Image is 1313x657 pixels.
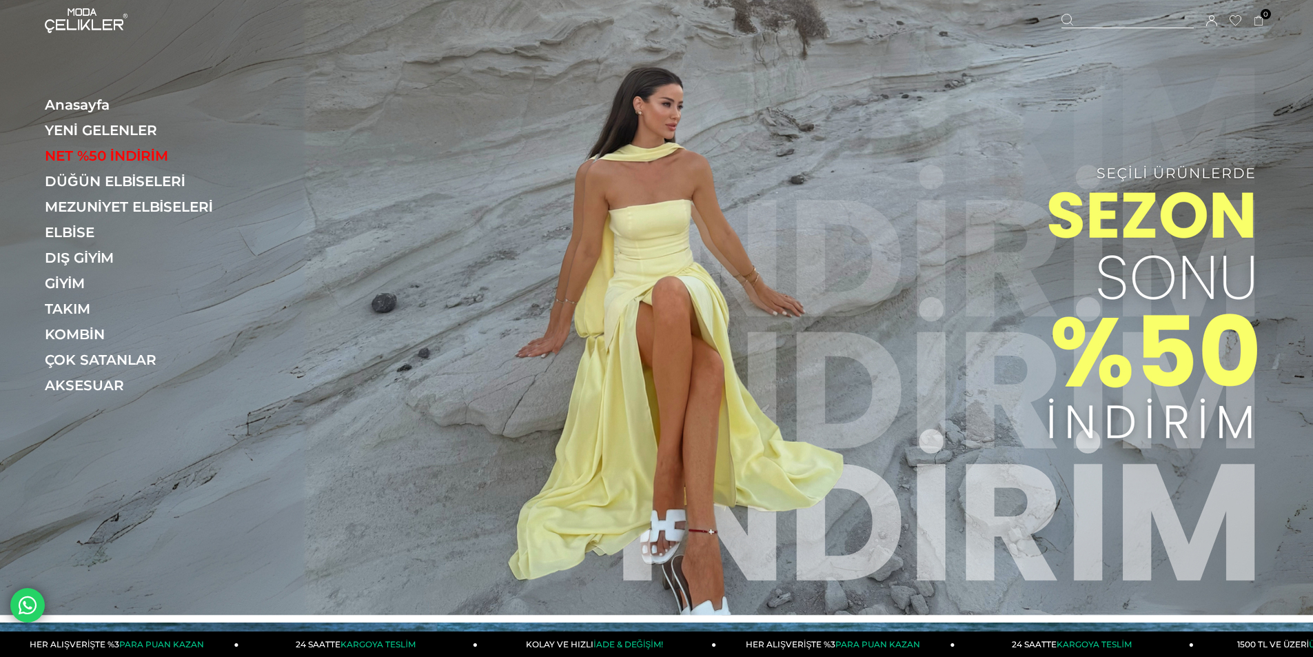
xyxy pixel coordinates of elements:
[45,224,234,241] a: ELBİSE
[45,8,128,33] img: logo
[1057,639,1131,649] span: KARGOYA TESLİM
[45,377,234,394] a: AKSESUAR
[593,639,662,649] span: İADE & DEĞİŞİM!
[45,122,234,139] a: YENİ GELENLER
[45,199,234,215] a: MEZUNİYET ELBİSELERİ
[119,639,204,649] span: PARA PUAN KAZAN
[45,173,234,190] a: DÜĞÜN ELBİSELERİ
[45,301,234,317] a: TAKIM
[835,639,920,649] span: PARA PUAN KAZAN
[45,352,234,368] a: ÇOK SATANLAR
[1254,16,1264,26] a: 0
[340,639,415,649] span: KARGOYA TESLİM
[45,97,234,113] a: Anasayfa
[955,631,1194,657] a: 24 SAATTEKARGOYA TESLİM
[45,250,234,266] a: DIŞ GİYİM
[45,275,234,292] a: GİYİM
[45,148,234,164] a: NET %50 İNDİRİM
[1261,9,1271,19] span: 0
[239,631,478,657] a: 24 SAATTEKARGOYA TESLİM
[478,631,716,657] a: KOLAY VE HIZLIİADE & DEĞİŞİM!
[45,326,234,343] a: KOMBİN
[716,631,955,657] a: HER ALIŞVERİŞTE %3PARA PUAN KAZAN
